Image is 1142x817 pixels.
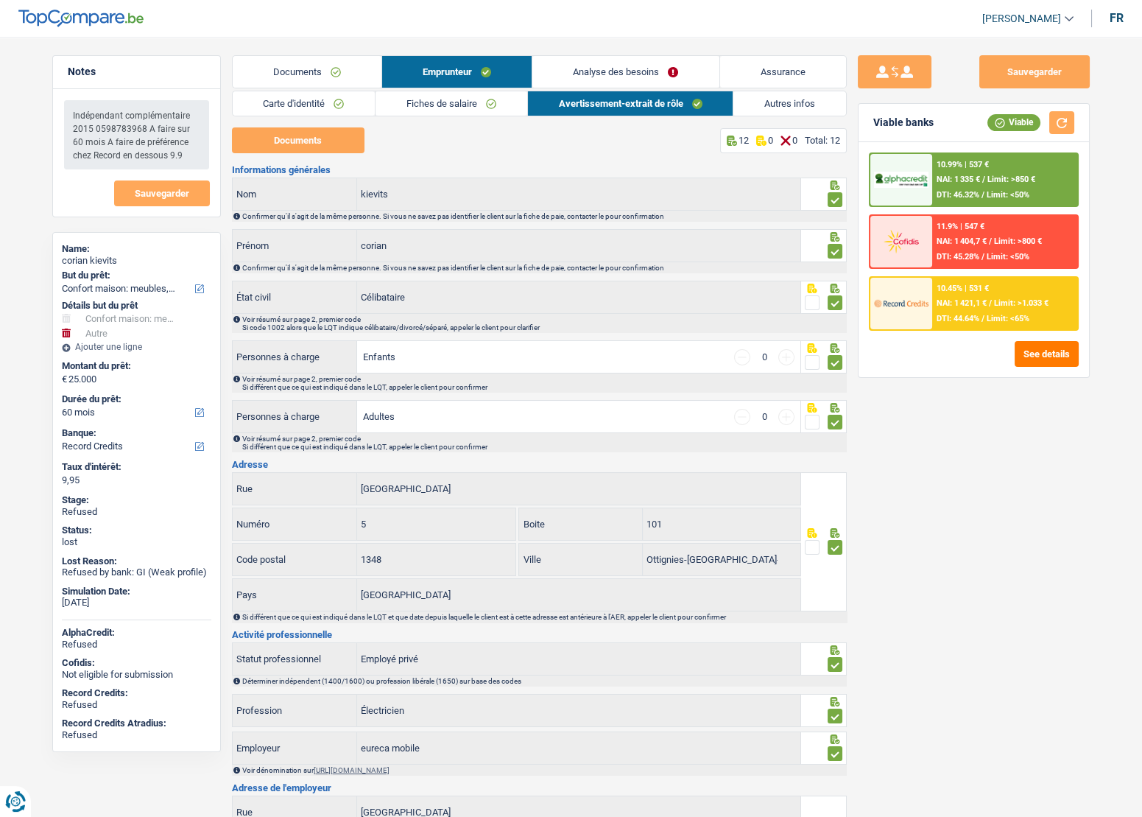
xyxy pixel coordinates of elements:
button: Documents [232,127,364,153]
label: Banque: [62,427,208,439]
p: Si différent que ce qui est indiqué dans le LQT, appeler le client pour confirmer [242,383,845,391]
div: 10.45% | 531 € [937,284,989,293]
label: Durée du prêt: [62,393,208,405]
span: NAI: 1 404,7 € [937,236,987,246]
a: Autres infos [733,91,846,116]
div: Refused [62,506,211,518]
span: Limit: <50% [987,252,1029,262]
div: Total: 12 [805,135,840,146]
span: / [989,298,992,308]
label: Montant du prêt: [62,360,208,372]
span: / [981,314,984,323]
span: NAI: 1 335 € [937,175,980,184]
span: DTI: 46.32% [937,190,979,200]
h3: Activité professionnelle [232,630,847,639]
label: Numéro [233,508,357,540]
label: Code postal [233,544,357,575]
label: Ville [519,544,643,575]
span: / [982,175,985,184]
span: € [62,374,67,385]
label: Boite [519,508,643,540]
label: Employeur [233,732,358,764]
p: 0 [768,135,773,146]
div: Record Credits: [62,687,211,699]
div: Ajouter une ligne [62,342,211,352]
h5: Notes [68,66,205,78]
div: lost [62,536,211,548]
div: Si différent que ce qui est indiqué dans le LQT et que date depuis laquelle le client est à cette... [242,613,845,621]
a: Avertissement-extrait de rôle [528,91,733,116]
label: Rue [233,473,358,505]
span: Sauvegarder [135,189,189,198]
div: Voir résumé sur page 2, premier code [242,435,845,451]
div: Voir dénomination sur [242,766,845,774]
div: [DATE] [62,597,211,609]
a: [URL][DOMAIN_NAME] [314,766,390,774]
div: 0 [758,412,771,421]
span: DTI: 45.28% [937,252,979,262]
p: Si code 1002 alors que le LQT indique célibataire/divorcé/séparé, appeler le client pour clarifier [242,323,845,332]
div: Confirmer qu'il s'agit de la même personne. Si vous ne savez pas identifier le client sur la fich... [242,264,845,272]
a: Documents [233,56,381,88]
div: Viable [987,114,1040,130]
a: Assurance [720,56,846,88]
img: AlphaCredit [874,172,928,189]
button: See details [1015,341,1079,367]
span: Limit: >1.033 € [994,298,1048,308]
span: / [981,190,984,200]
div: Cofidis: [62,657,211,669]
button: Sauvegarder [114,180,210,206]
div: Record Credits Atradius: [62,718,211,729]
div: Viable banks [873,116,934,129]
label: Nom [233,178,358,210]
div: fr [1110,11,1124,25]
div: Simulation Date: [62,586,211,597]
label: Profession [233,695,358,726]
p: 0 [792,135,797,146]
label: Statut professionnel [233,643,358,675]
div: Déterminer indépendent (1400/1600) ou profession libérale (1650) sur base des codes [242,677,845,685]
div: Refused [62,729,211,741]
div: corian kievits [62,255,211,267]
a: [PERSON_NAME] [970,7,1074,31]
a: Fiches de salaire [376,91,527,116]
label: Personnes à charge [233,341,358,373]
h3: Adresse [232,460,847,469]
label: Enfants [363,352,395,362]
a: Analyse des besoins [532,56,719,88]
span: / [981,252,984,262]
span: [PERSON_NAME] [982,13,1061,25]
div: Refused [62,639,211,651]
div: Lost Reason: [62,555,211,567]
h3: Informations générales [232,165,847,175]
label: Prénom [233,230,358,262]
label: État civil [233,281,358,313]
img: TopCompare Logo [18,10,144,27]
span: / [989,236,992,246]
p: Si différent que ce qui est indiqué dans le LQT, appeler le client pour confirmer [242,443,845,451]
span: DTI: 44.64% [937,314,979,323]
div: Détails but du prêt [62,300,211,312]
span: Limit: >800 € [994,236,1042,246]
label: Taux d'intérêt: [62,461,208,473]
a: Emprunteur [382,56,532,88]
div: Name: [62,243,211,255]
label: But du prêt: [62,270,208,281]
p: 12 [739,135,749,146]
span: Limit: <65% [987,314,1029,323]
div: 11.9% | 547 € [937,222,984,231]
img: Cofidis [874,228,928,255]
label: Pays [233,579,358,611]
div: Stage: [62,494,211,506]
span: Limit: <50% [987,190,1029,200]
div: Status: [62,525,211,536]
h3: Adresse de l'employeur [232,783,847,793]
div: 0 [758,352,771,362]
div: Confirmer qu'il s'agit de la même personne. Si vous ne savez pas identifier le client sur la fich... [242,212,845,220]
span: NAI: 1 421,1 € [937,298,987,308]
a: Carte d'identité [233,91,376,116]
div: Voir résumé sur page 2, premier code [242,375,845,391]
img: Record Credits [874,290,928,317]
div: Refused [62,699,211,711]
label: Personnes à charge [233,401,358,432]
